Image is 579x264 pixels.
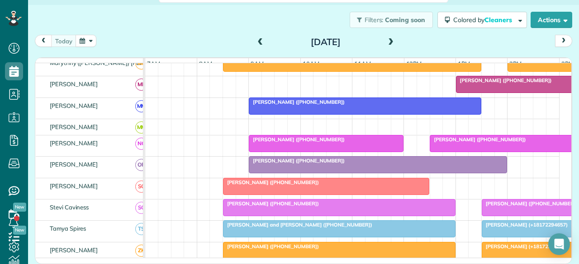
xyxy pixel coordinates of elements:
[301,60,321,67] span: 10am
[269,37,382,47] h2: [DATE]
[456,77,552,83] span: [PERSON_NAME] ([PHONE_NUMBER])
[453,16,515,24] span: Colored by
[135,159,147,171] span: OR
[249,60,266,67] span: 9am
[135,79,147,91] span: ML
[135,245,147,257] span: ZK
[35,35,52,47] button: prev
[481,200,578,207] span: [PERSON_NAME] ([PHONE_NUMBER])
[145,60,162,67] span: 7am
[223,243,319,250] span: [PERSON_NAME] ([PHONE_NUMBER])
[135,181,147,193] span: SC
[48,204,90,211] span: Stevi Caviness
[429,136,526,143] span: [PERSON_NAME] ([PHONE_NUMBER])
[197,60,214,67] span: 8am
[135,138,147,150] span: NC
[560,60,575,67] span: 3pm
[48,182,100,190] span: [PERSON_NAME]
[531,12,572,28] button: Actions
[13,203,26,212] span: New
[48,225,88,232] span: Tamya Spires
[48,139,100,147] span: [PERSON_NAME]
[365,16,384,24] span: Filters:
[484,16,513,24] span: Cleaners
[223,200,319,207] span: [PERSON_NAME] ([PHONE_NUMBER])
[508,60,523,67] span: 2pm
[48,80,100,88] span: [PERSON_NAME]
[437,12,527,28] button: Colored byCleaners
[48,123,100,130] span: [PERSON_NAME]
[51,35,76,47] button: today
[456,60,472,67] span: 1pm
[223,179,319,185] span: [PERSON_NAME] ([PHONE_NUMBER])
[548,233,570,255] div: Open Intercom Messenger
[48,161,100,168] span: [PERSON_NAME]
[135,121,147,134] span: MM
[48,102,100,109] span: [PERSON_NAME]
[555,35,572,47] button: next
[385,16,426,24] span: Coming soon
[135,223,147,235] span: TS
[135,100,147,112] span: MM
[404,60,424,67] span: 12pm
[248,157,345,164] span: [PERSON_NAME] ([PHONE_NUMBER])
[481,243,568,250] span: [PERSON_NAME] (+18172294657)
[481,222,568,228] span: [PERSON_NAME] (+18172294657)
[135,202,147,214] span: SC
[135,57,147,69] span: ME
[248,99,345,105] span: [PERSON_NAME] ([PHONE_NUMBER])
[352,60,373,67] span: 11am
[48,59,180,66] span: Marytriny ([PERSON_NAME]) [PERSON_NAME]
[248,136,345,143] span: [PERSON_NAME] ([PHONE_NUMBER])
[223,222,373,228] span: [PERSON_NAME] and [PERSON_NAME] ([PHONE_NUMBER])
[48,246,100,254] span: [PERSON_NAME]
